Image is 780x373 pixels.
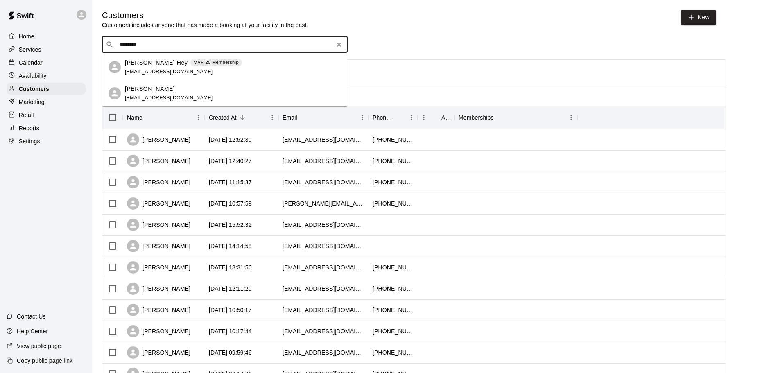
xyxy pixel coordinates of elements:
div: 2025-08-10 09:59:46 [209,348,252,357]
div: +14802040030 [373,306,414,314]
div: missythacker@yahoo.com [283,285,364,293]
div: 2025-08-11 12:40:27 [209,157,252,165]
div: [PERSON_NAME] [127,240,190,252]
div: Customers [7,83,86,95]
div: [PERSON_NAME] [127,325,190,337]
div: [PERSON_NAME] [127,155,190,167]
button: Menu [418,111,430,124]
div: 2025-08-11 12:52:30 [209,136,252,144]
div: 2025-08-10 13:31:56 [209,263,252,271]
div: Email [278,106,369,129]
div: Created At [205,106,278,129]
p: Marketing [19,98,45,106]
a: Calendar [7,57,86,69]
p: [PERSON_NAME] [125,85,175,93]
div: scott.travis@asu.edu [283,199,364,208]
div: Travis Vande Hey [109,61,121,73]
div: +14802901199 [373,348,414,357]
button: Menu [356,111,369,124]
p: Copy public page link [17,357,72,365]
a: Reports [7,122,86,134]
p: Home [19,32,34,41]
div: +14806352553 [373,285,414,293]
div: 2025-08-10 12:11:20 [209,285,252,293]
div: Memberships [459,106,494,129]
div: adrainfierro7@gmail.com [283,348,364,357]
div: Created At [209,106,237,129]
div: 2025-08-10 10:17:44 [209,327,252,335]
p: Help Center [17,327,48,335]
div: Age [441,106,450,129]
p: Settings [19,137,40,145]
button: Sort [297,112,309,123]
a: New [681,10,716,25]
p: Customers includes anyone that has made a booking at your facility in the past. [102,21,308,29]
p: Calendar [19,59,43,67]
div: heatherzaz@gmail.com [283,136,364,144]
div: Email [283,106,297,129]
p: MVP 25 Membership [194,59,239,66]
a: Availability [7,70,86,82]
div: +14803191968 [373,157,414,165]
div: +19284995610 [373,327,414,335]
div: [PERSON_NAME] [127,133,190,146]
div: [PERSON_NAME] [127,304,190,316]
button: Sort [430,112,441,123]
div: Name [123,106,205,129]
a: Services [7,43,86,56]
p: Availability [19,72,47,80]
a: Marketing [7,96,86,108]
div: [PERSON_NAME] [127,261,190,274]
div: Phone Number [373,106,394,129]
div: +14805400571 [373,199,414,208]
span: [EMAIL_ADDRESS][DOMAIN_NAME] [125,95,213,101]
div: Travis Valdez [109,87,121,99]
button: Sort [142,112,154,123]
button: Menu [565,111,577,124]
div: 2025-08-10 10:50:17 [209,306,252,314]
div: [PERSON_NAME] [127,346,190,359]
div: +14802210607 [373,136,414,144]
button: Sort [494,112,505,123]
div: Search customers by name or email [102,36,348,53]
button: Clear [333,39,345,50]
div: lexinielsen10@gmail.com [283,306,364,314]
div: 2025-08-10 14:14:58 [209,242,252,250]
div: 2025-08-11 11:15:37 [209,178,252,186]
button: Menu [266,111,278,124]
p: Retail [19,111,34,119]
a: Home [7,30,86,43]
button: Sort [394,112,405,123]
div: Phone Number [369,106,418,129]
div: jbecktell35@gmail.com [283,242,364,250]
div: annalisaaguilar@yahoo.com [283,221,364,229]
button: Sort [237,112,248,123]
p: Services [19,45,41,54]
a: Settings [7,135,86,147]
button: Menu [192,111,205,124]
p: [PERSON_NAME] Hey [125,59,188,67]
div: +14089529316 [373,263,414,271]
span: [EMAIL_ADDRESS][DOMAIN_NAME] [125,69,213,75]
a: Retail [7,109,86,121]
div: [PERSON_NAME] [127,176,190,188]
h5: Customers [102,10,308,21]
div: Memberships [454,106,577,129]
div: Age [418,106,454,129]
div: kassiepettit10@outlook.com [283,327,364,335]
div: magdajoy@gmail.com [283,157,364,165]
p: View public page [17,342,61,350]
div: amysmith41@yahoo.com [283,178,364,186]
div: Name [127,106,142,129]
p: Customers [19,85,49,93]
div: 2025-08-11 10:57:59 [209,199,252,208]
div: [PERSON_NAME] [127,197,190,210]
